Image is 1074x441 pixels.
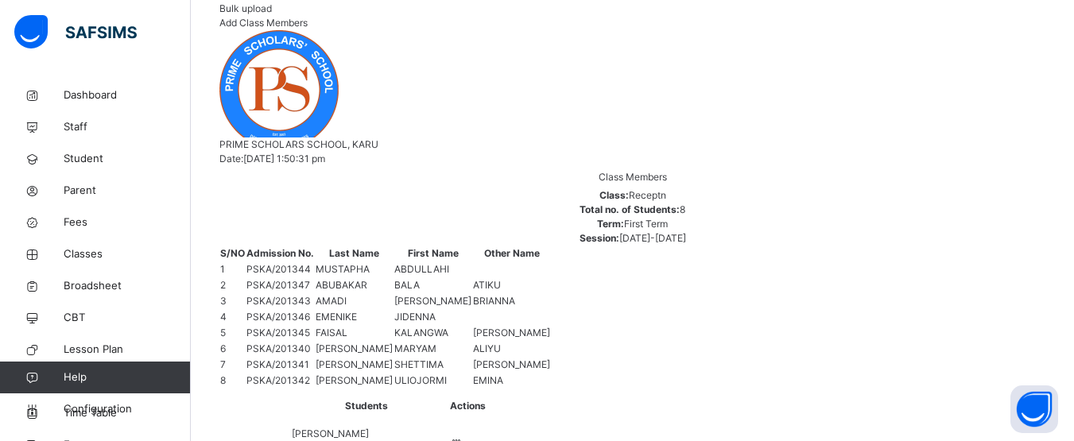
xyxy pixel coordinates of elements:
[219,17,308,29] span: Add Class Members
[219,2,272,14] span: Bulk upload
[283,389,449,424] th: Students
[1010,385,1058,433] button: Open asap
[246,325,315,341] td: PSKA/201345
[394,357,472,373] td: SHETTIMA
[315,341,394,357] td: [PERSON_NAME]
[246,309,315,325] td: PSKA/201346
[472,277,551,293] td: ATIKU
[315,373,394,389] td: [PERSON_NAME]
[243,153,325,164] span: [DATE] 1:50:31 pm
[619,232,686,244] span: [DATE]-[DATE]
[64,87,191,103] span: Dashboard
[315,277,394,293] td: ABUBAKAR
[624,218,668,230] span: First Term
[64,310,191,326] span: CBT
[246,341,315,357] td: PSKA/201340
[64,369,190,385] span: Help
[219,261,246,277] td: 1
[315,309,394,325] td: EMENIKE
[219,293,246,309] td: 3
[315,325,394,341] td: FAISAL
[680,203,685,215] span: 8
[472,373,551,389] td: EMINA
[394,325,472,341] td: KALANGWA
[64,342,191,358] span: Lesson Plan
[64,119,191,135] span: Staff
[246,357,315,373] td: PSKA/201341
[472,325,551,341] td: [PERSON_NAME]
[599,189,629,201] span: Class:
[64,278,191,294] span: Broadsheet
[315,246,394,261] th: Last Name
[64,151,191,167] span: Student
[394,277,472,293] td: BALA
[219,277,246,293] td: 2
[219,138,378,150] span: PRIME SCHOLARS SCHOOL, KARU
[14,15,137,48] img: safsims
[394,246,472,261] th: First Name
[599,171,667,183] span: Class Members
[472,246,551,261] th: Other Name
[394,261,472,277] td: ABDULLAHI
[219,309,246,325] td: 4
[246,246,315,261] th: Admission No.
[472,293,551,309] td: BRIANNA
[219,325,246,341] td: 5
[315,357,394,373] td: [PERSON_NAME]
[219,341,246,357] td: 6
[315,261,394,277] td: MUSTAPHA
[64,401,190,417] span: Configuration
[315,293,394,309] td: AMADI
[597,218,624,230] span: Term:
[219,246,246,261] th: S/NO
[629,189,666,201] span: Receptn
[394,293,472,309] td: [PERSON_NAME]
[219,30,339,137] img: primescholarskaru.png
[246,261,315,277] td: PSKA/201344
[394,309,472,325] td: JIDENNA
[472,357,551,373] td: [PERSON_NAME]
[394,341,472,357] td: MARYAM
[246,293,315,309] td: PSKA/201343
[472,341,551,357] td: ALIYU
[292,427,369,441] span: [PERSON_NAME]
[246,277,315,293] td: PSKA/201347
[580,203,680,215] span: Total no. of Students:
[580,232,619,244] span: Session:
[64,246,191,262] span: Classes
[449,389,487,424] th: Actions
[246,373,315,389] td: PSKA/201342
[64,215,191,230] span: Fees
[394,373,472,389] td: ULIOJORMI
[219,357,246,373] td: 7
[219,153,243,164] span: Date:
[64,183,191,199] span: Parent
[219,373,246,389] td: 8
